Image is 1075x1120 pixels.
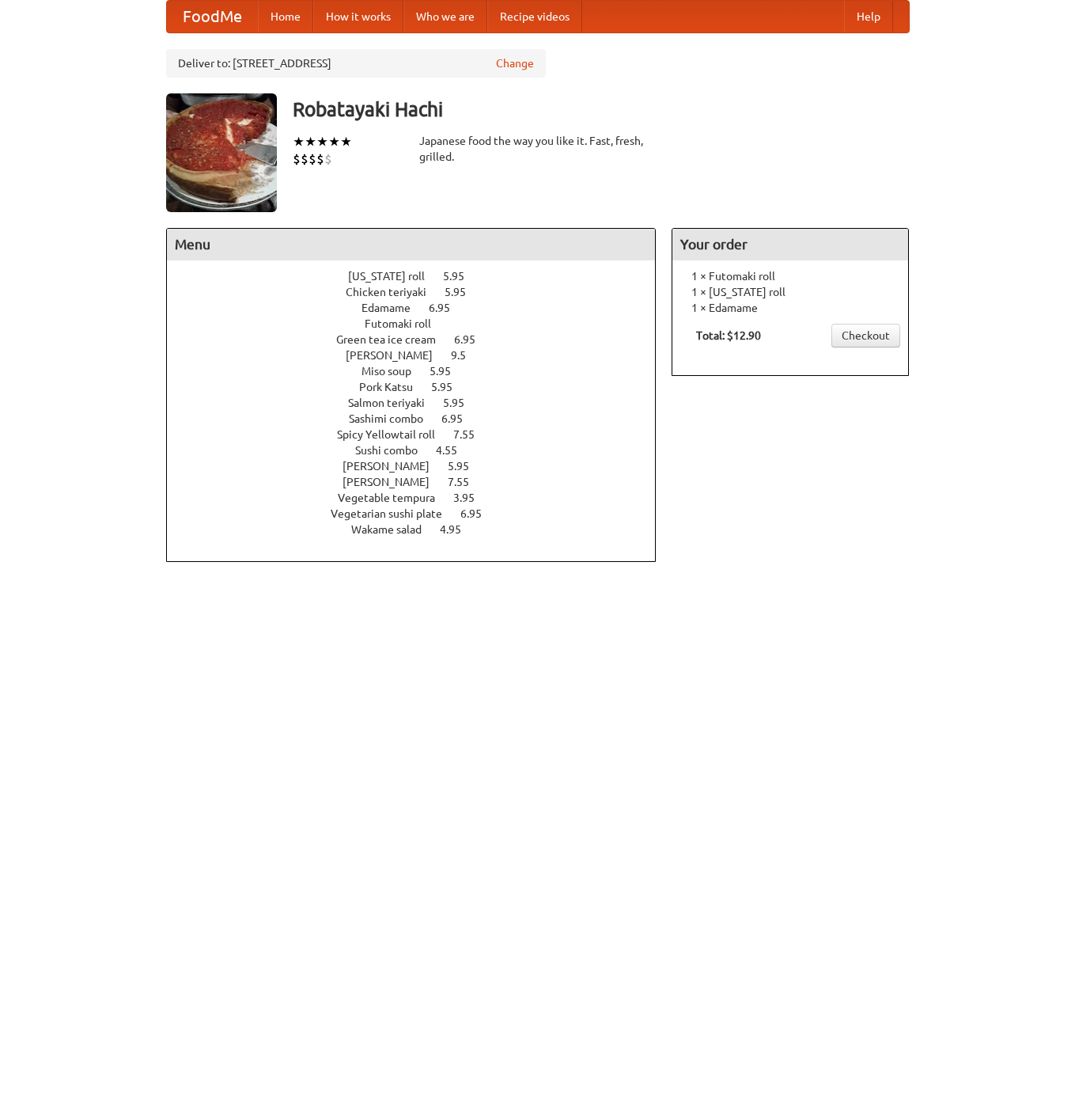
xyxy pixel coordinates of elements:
[361,365,427,378] span: Miso soup
[346,349,449,362] span: [PERSON_NAME]
[361,302,479,314] a: Edamame 6.95
[429,302,466,314] span: 6.95
[349,412,492,425] a: Sashimi combo 6.95
[448,476,485,488] span: 7.55
[346,286,495,298] a: Chicken teriyaki 5.95
[348,397,441,409] span: Salmon teriyaki
[346,286,442,298] span: Chicken teriyaki
[166,93,277,212] img: angular.jpg
[431,381,468,393] span: 5.95
[440,523,477,536] span: 4.95
[844,1,893,32] a: Help
[454,333,491,346] span: 6.95
[448,460,485,473] span: 5.95
[365,317,476,330] a: Futomaki roll
[359,381,482,393] a: Pork Katsu 5.95
[167,1,258,32] a: FoodMe
[443,397,480,409] span: 5.95
[343,476,498,488] a: [PERSON_NAME] 7.55
[453,492,490,504] span: 3.95
[167,229,656,260] h4: Menu
[696,329,761,342] b: Total: $12.90
[293,150,301,168] li: $
[351,523,490,536] a: Wakame salad 4.95
[349,412,439,425] span: Sashimi combo
[451,349,482,362] span: 9.5
[680,284,900,300] li: 1 × [US_STATE] roll
[336,333,505,346] a: Green tea ice cream 6.95
[331,507,458,520] span: Vegetarian sushi plate
[355,444,433,457] span: Sushi combo
[313,1,403,32] a: How it works
[680,268,900,284] li: 1 × Futomaki roll
[336,333,452,346] span: Green tea ice cream
[166,49,546,78] div: Deliver to: [STREET_ADDRESS]
[460,507,498,520] span: 6.95
[343,460,445,473] span: [PERSON_NAME]
[351,523,437,536] span: Wakame salad
[343,460,498,473] a: [PERSON_NAME] 5.95
[361,302,426,314] span: Edamame
[419,133,657,165] div: Japanese food the way you like it. Fast, fresh, grilled.
[348,270,441,283] span: [US_STATE] roll
[346,349,495,362] a: [PERSON_NAME] 9.5
[348,270,494,283] a: [US_STATE] roll 5.95
[672,229,908,260] h4: Your order
[293,133,305,150] li: ★
[328,133,340,150] li: ★
[324,150,332,168] li: $
[441,412,479,425] span: 6.95
[831,324,900,347] a: Checkout
[305,133,316,150] li: ★
[338,492,451,504] span: Vegetable tempura
[430,365,467,378] span: 5.95
[487,1,582,32] a: Recipe videos
[355,444,486,457] a: Sushi combo 4.55
[316,133,328,150] li: ★
[445,286,482,298] span: 5.95
[359,381,429,393] span: Pork Katsu
[680,300,900,316] li: 1 × Edamame
[436,444,473,457] span: 4.55
[337,428,451,441] span: Spicy Yellowtail roll
[258,1,313,32] a: Home
[361,365,480,378] a: Miso soup 5.95
[340,133,352,150] li: ★
[403,1,487,32] a: Who we are
[301,150,308,168] li: $
[343,476,445,488] span: [PERSON_NAME]
[293,93,910,125] h3: Robatayaki Hachi
[365,317,447,330] span: Futomaki roll
[308,150,316,168] li: $
[348,397,494,409] a: Salmon teriyaki 5.95
[453,428,490,441] span: 7.55
[443,270,480,283] span: 5.95
[338,492,504,504] a: Vegetable tempura 3.95
[331,507,511,520] a: Vegetarian sushi plate 6.95
[337,428,504,441] a: Spicy Yellowtail roll 7.55
[496,55,534,71] a: Change
[316,150,324,168] li: $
